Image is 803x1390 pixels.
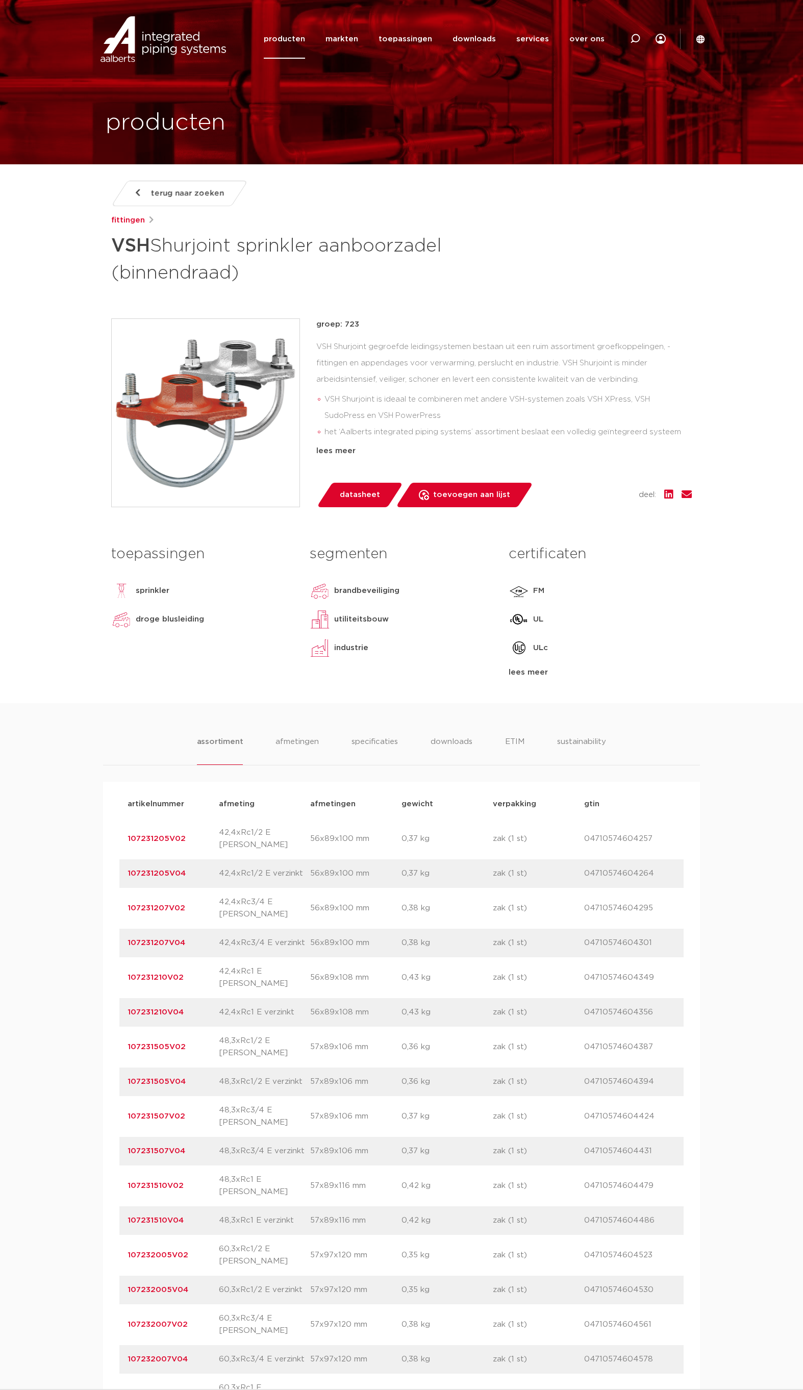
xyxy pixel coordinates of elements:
p: 56x89x100 mm [310,902,401,914]
p: 57x89x106 mm [310,1145,401,1157]
h1: Shurjoint sprinkler aanboorzadel (binnendraad) [111,231,494,286]
p: afmetingen [310,798,401,810]
li: downloads [431,736,472,765]
p: FM [533,585,544,597]
p: 04710574604257 [584,833,675,845]
p: 04710574604301 [584,937,675,949]
p: 04710574604561 [584,1319,675,1331]
p: zak (1 st) [493,1110,584,1123]
img: industrie [310,638,330,658]
p: 48,3xRc1/2 E verzinkt [219,1076,310,1088]
p: 04710574604264 [584,867,675,880]
p: zak (1 st) [493,902,584,914]
p: afmeting [219,798,310,810]
p: gewicht [401,798,493,810]
li: het ‘Aalberts integrated piping systems’ assortiment beslaat een volledig geïntegreerd systeem va... [324,424,692,457]
img: utiliteitsbouw [310,609,330,630]
li: sustainability [557,736,606,765]
p: 48,3xRc3/4 E verzinkt [219,1145,310,1157]
p: 57x97x120 mm [310,1284,401,1296]
a: 107231505V04 [128,1078,186,1085]
p: 0,42 kg [401,1180,493,1192]
a: 107232005V02 [128,1251,188,1259]
a: markten [325,19,358,59]
p: 57x97x120 mm [310,1353,401,1366]
p: 04710574604295 [584,902,675,914]
p: zak (1 st) [493,1006,584,1019]
p: 42,4xRc1 E verzinkt [219,1006,310,1019]
h3: segmenten [310,544,493,564]
p: 56x89x100 mm [310,833,401,845]
p: UL [533,613,543,626]
p: 0,43 kg [401,1006,493,1019]
p: 04710574604394 [584,1076,675,1088]
p: 0,35 kg [401,1249,493,1261]
p: 0,36 kg [401,1041,493,1053]
p: 0,37 kg [401,867,493,880]
p: 04710574604523 [584,1249,675,1261]
p: 56x89x100 mm [310,867,401,880]
a: 107231207V04 [128,939,185,947]
p: 42,4xRc1/2 E [PERSON_NAME] [219,827,310,851]
a: 107231210V04 [128,1008,184,1016]
a: 107231205V02 [128,835,186,842]
p: zak (1 st) [493,1319,584,1331]
img: Product Image for VSH Shurjoint sprinkler aanboorzadel (binnendraad) [112,319,299,507]
p: 60,3xRc1/2 E verzinkt [219,1284,310,1296]
img: UL [509,609,529,630]
a: 107231207V02 [128,904,185,912]
p: 04710574604479 [584,1180,675,1192]
p: 0,38 kg [401,902,493,914]
p: 42,4xRc3/4 E verzinkt [219,937,310,949]
a: 107232005V04 [128,1286,188,1294]
p: 42,4xRc1/2 E verzinkt [219,867,310,880]
span: datasheet [340,487,380,503]
li: VSH Shurjoint is ideaal te combineren met andere VSH-systemen zoals VSH XPress, VSH SudoPress en ... [324,391,692,424]
a: 107231507V02 [128,1112,185,1120]
a: 107231505V02 [128,1043,186,1051]
h3: certificaten [509,544,692,564]
p: 48,3xRc1/2 E [PERSON_NAME] [219,1035,310,1059]
a: 107231510V02 [128,1182,184,1189]
p: 48,3xRc1 E [PERSON_NAME] [219,1174,310,1198]
p: groep: 723 [316,318,692,331]
p: 60,3xRc3/4 E verzinkt [219,1353,310,1366]
p: zak (1 st) [493,867,584,880]
p: 04710574604431 [584,1145,675,1157]
a: 107231210V02 [128,974,184,981]
p: zak (1 st) [493,1353,584,1366]
p: 57x89x116 mm [310,1214,401,1227]
p: utiliteitsbouw [334,613,389,626]
p: 04710574604387 [584,1041,675,1053]
p: verpakking [493,798,584,810]
a: 107232007V02 [128,1321,188,1328]
p: zak (1 st) [493,1076,584,1088]
a: toepassingen [379,19,432,59]
h1: producten [106,107,225,139]
p: 48,3xRc3/4 E [PERSON_NAME] [219,1104,310,1129]
span: terug naar zoeken [151,185,224,202]
a: 107231510V04 [128,1217,184,1224]
a: datasheet [316,483,403,507]
p: 57x89x106 mm [310,1110,401,1123]
p: 04710574604530 [584,1284,675,1296]
p: 60,3xRc3/4 E [PERSON_NAME] [219,1312,310,1337]
img: ULc [509,638,529,658]
p: zak (1 st) [493,1214,584,1227]
p: gtin [584,798,675,810]
a: terug naar zoeken [111,181,248,206]
p: 60,3xRc1/2 E [PERSON_NAME] [219,1243,310,1268]
p: 04710574604356 [584,1006,675,1019]
nav: Menu [264,19,605,59]
p: 0,37 kg [401,1145,493,1157]
p: 0,38 kg [401,937,493,949]
p: 04710574604349 [584,972,675,984]
p: artikelnummer [128,798,219,810]
p: 56x89x108 mm [310,972,401,984]
p: 0,37 kg [401,1110,493,1123]
p: 0,43 kg [401,972,493,984]
li: specificaties [352,736,398,765]
span: toevoegen aan lijst [433,487,510,503]
p: 57x89x106 mm [310,1041,401,1053]
p: zak (1 st) [493,1145,584,1157]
